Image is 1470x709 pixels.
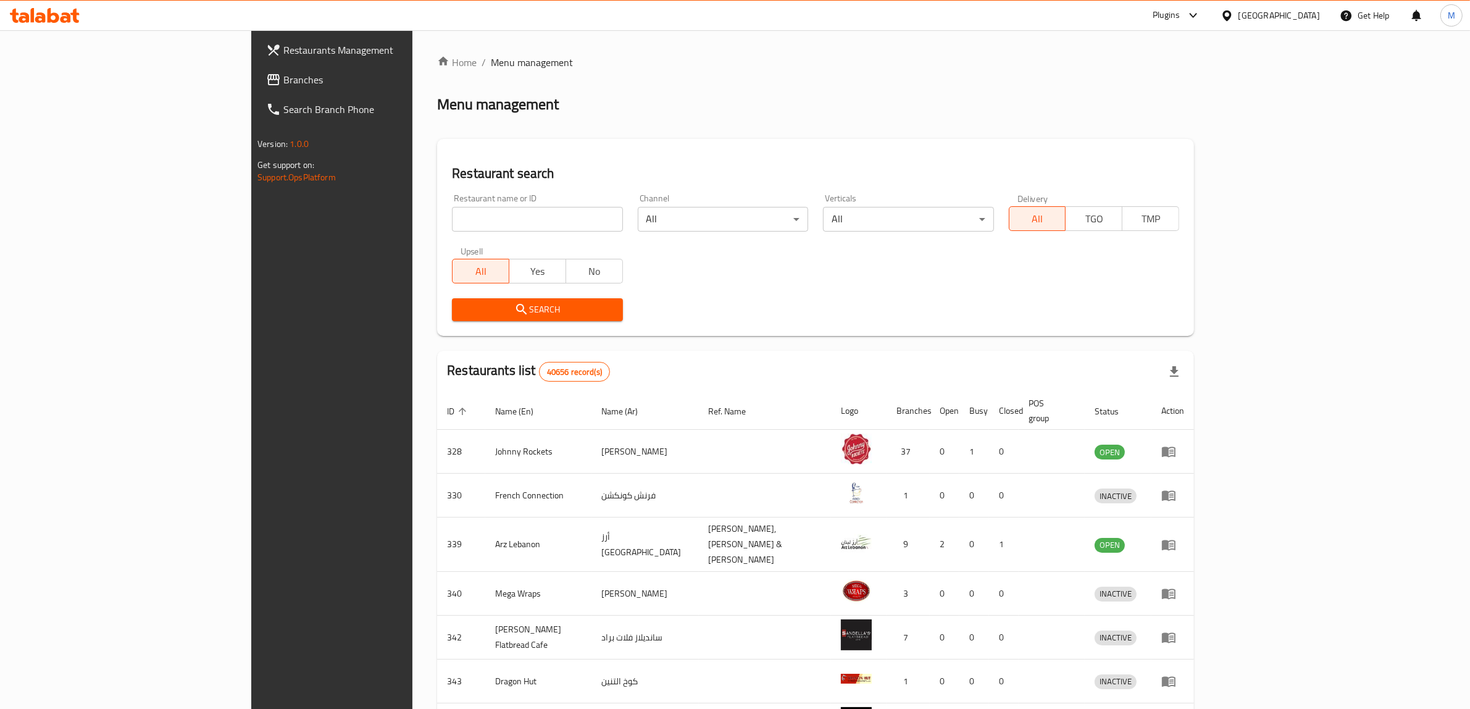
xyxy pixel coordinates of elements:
input: Search for restaurant name or ID.. [452,207,622,232]
div: Menu [1161,586,1184,601]
button: All [452,259,509,283]
button: Yes [509,259,566,283]
span: TMP [1127,210,1174,228]
td: 0 [930,616,959,660]
span: 40656 record(s) [540,366,609,378]
span: TGO [1071,210,1117,228]
td: 3 [887,572,930,616]
div: Export file [1159,357,1189,387]
th: Open [930,392,959,430]
td: 0 [989,572,1019,616]
span: INACTIVE [1095,489,1137,503]
td: Johnny Rockets [485,430,591,474]
td: فرنش كونكشن [591,474,699,518]
td: Dragon Hut [485,660,591,703]
td: 0 [930,474,959,518]
div: [GEOGRAPHIC_DATA] [1238,9,1320,22]
td: 0 [959,572,989,616]
span: INACTIVE [1095,587,1137,601]
span: ID [447,404,470,419]
td: 0 [989,660,1019,703]
div: Menu [1161,537,1184,552]
td: 0 [930,572,959,616]
span: No [571,262,618,280]
h2: Menu management [437,94,559,114]
button: Search [452,298,622,321]
div: OPEN [1095,538,1125,553]
a: Branches [256,65,497,94]
span: OPEN [1095,538,1125,552]
td: 0 [959,616,989,660]
td: 9 [887,518,930,572]
td: 0 [989,616,1019,660]
span: OPEN [1095,445,1125,459]
td: [PERSON_NAME],[PERSON_NAME] & [PERSON_NAME] [699,518,832,572]
span: Name (Ar) [601,404,654,419]
img: French Connection [841,477,872,508]
td: French Connection [485,474,591,518]
th: Logo [831,392,887,430]
td: 0 [959,474,989,518]
h2: Restaurant search [452,164,1179,183]
td: 2 [930,518,959,572]
td: 7 [887,616,930,660]
div: Menu [1161,488,1184,503]
a: Restaurants Management [256,35,497,65]
button: No [566,259,623,283]
div: Menu [1161,674,1184,689]
td: سانديلاز فلات براد [591,616,699,660]
button: All [1009,206,1066,231]
th: Branches [887,392,930,430]
div: All [638,207,808,232]
td: 1 [887,660,930,703]
td: 0 [959,518,989,572]
button: TGO [1065,206,1122,231]
button: TMP [1122,206,1179,231]
span: Restaurants Management [283,43,487,57]
nav: breadcrumb [437,55,1194,70]
span: Get support on: [257,157,314,173]
h2: Restaurants list [447,361,610,382]
td: 1 [959,430,989,474]
span: All [1014,210,1061,228]
span: Ref. Name [709,404,762,419]
label: Upsell [461,246,483,255]
label: Delivery [1017,194,1048,203]
span: INACTIVE [1095,631,1137,645]
span: POS group [1029,396,1070,426]
div: Plugins [1153,8,1180,23]
span: Yes [514,262,561,280]
td: 0 [989,430,1019,474]
td: 1 [887,474,930,518]
a: Support.OpsPlatform [257,169,336,185]
div: Menu [1161,630,1184,645]
span: INACTIVE [1095,674,1137,689]
td: [PERSON_NAME] [591,430,699,474]
a: Search Branch Phone [256,94,497,124]
td: Mega Wraps [485,572,591,616]
th: Busy [959,392,989,430]
td: 0 [930,430,959,474]
td: أرز [GEOGRAPHIC_DATA] [591,518,699,572]
span: 1.0.0 [290,136,309,152]
img: Sandella's Flatbread Cafe [841,619,872,650]
img: Dragon Hut [841,663,872,694]
th: Closed [989,392,1019,430]
div: INACTIVE [1095,674,1137,689]
td: [PERSON_NAME] [591,572,699,616]
span: Status [1095,404,1135,419]
td: 0 [930,660,959,703]
td: 1 [989,518,1019,572]
td: [PERSON_NAME] Flatbread Cafe [485,616,591,660]
span: Search Branch Phone [283,102,487,117]
div: INACTIVE [1095,489,1137,503]
td: كوخ التنين [591,660,699,703]
span: All [457,262,504,280]
span: M [1448,9,1455,22]
img: Johnny Rockets [841,434,872,464]
img: Arz Lebanon [841,527,872,558]
div: Menu [1161,444,1184,459]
